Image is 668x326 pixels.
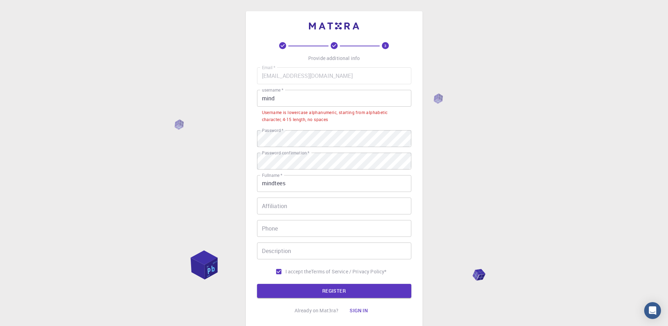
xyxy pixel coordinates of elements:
[295,307,339,314] p: Already on Mat3ra?
[262,65,275,71] label: Email
[262,109,406,123] div: Username is lowercase alphanumeric, starting from alphabetic character, 4-15 length, no spaces
[257,284,411,298] button: REGISTER
[308,55,360,62] p: Provide additional info
[384,43,386,48] text: 3
[262,127,283,133] label: Password
[311,268,386,275] a: Terms of Service / Privacy Policy*
[262,150,309,156] label: Password confirmation
[311,268,386,275] p: Terms of Service / Privacy Policy *
[285,268,311,275] span: I accept the
[262,87,283,93] label: username
[644,302,661,319] div: Open Intercom Messenger
[262,172,282,178] label: Fullname
[344,304,373,318] button: Sign in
